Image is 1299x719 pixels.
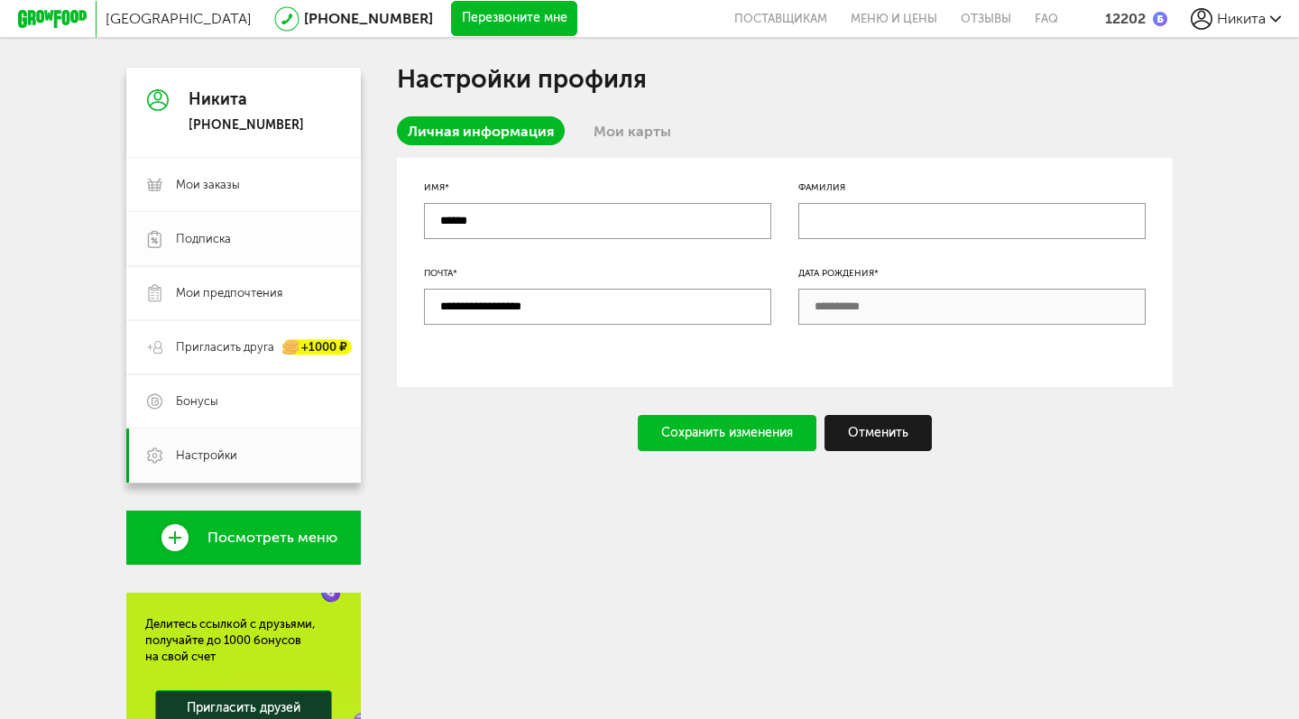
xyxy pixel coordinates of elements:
[126,511,361,565] a: Посмотреть меню
[176,393,218,410] span: Бонусы
[397,116,565,145] a: Личная информация
[1217,10,1266,27] span: Никита
[638,415,816,451] div: Сохранить изменения
[1105,10,1146,27] div: 12202
[583,116,682,145] a: Мои карты
[176,447,237,464] span: Настройки
[126,266,361,320] a: Мои предпочтения
[1153,12,1167,26] img: bonus_b.cdccf46.png
[424,266,771,281] div: Почта*
[126,429,361,483] a: Настройки
[397,68,1173,91] h1: Настройки профиля
[798,180,1146,195] div: Фамилия
[126,212,361,266] a: Подписка
[189,117,304,134] div: [PHONE_NUMBER]
[106,10,252,27] span: [GEOGRAPHIC_DATA]
[189,91,304,109] div: Никита
[176,339,274,355] span: Пригласить друга
[126,158,361,212] a: Мои заказы
[207,530,337,546] span: Посмотреть меню
[283,340,352,355] div: +1000 ₽
[825,415,932,451] div: Отменить
[176,177,240,193] span: Мои заказы
[145,616,342,665] div: Делитесь ссылкой с друзьями, получайте до 1000 бонусов на свой счет
[176,285,282,301] span: Мои предпочтения
[126,374,361,429] a: Бонусы
[451,1,577,37] button: Перезвоните мне
[126,320,361,374] a: Пригласить друга +1000 ₽
[304,10,433,27] a: [PHONE_NUMBER]
[798,266,1146,281] div: Дата рождения*
[176,231,231,247] span: Подписка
